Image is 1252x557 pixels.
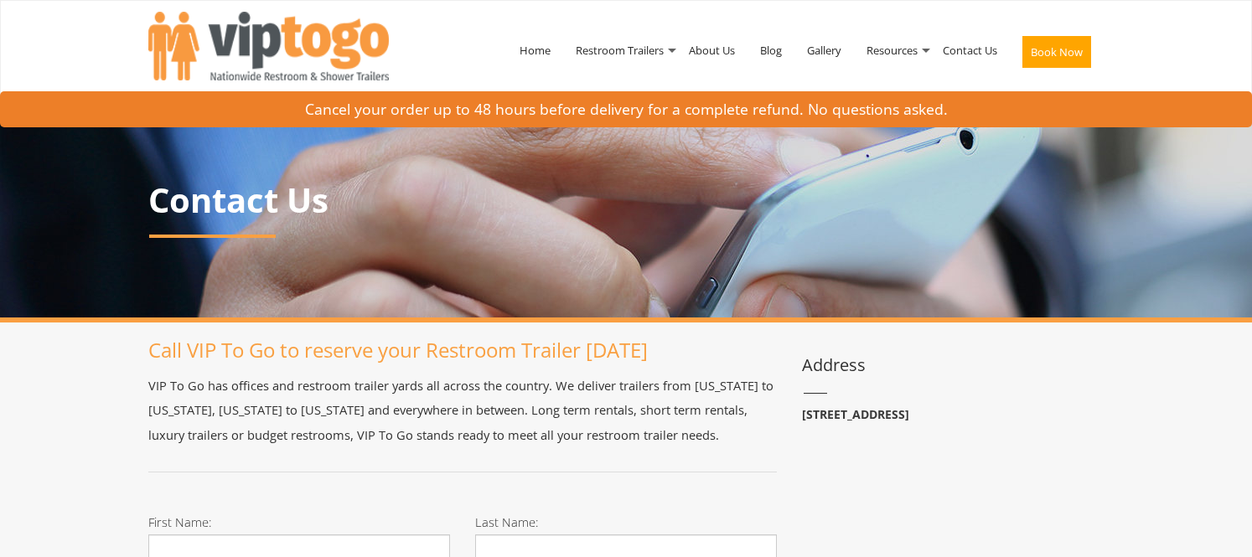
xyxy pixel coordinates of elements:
[148,12,389,80] img: VIPTOGO
[748,7,794,94] a: Blog
[676,7,748,94] a: About Us
[148,182,1104,219] p: Contact Us
[802,406,909,422] b: [STREET_ADDRESS]
[930,7,1010,94] a: Contact Us
[1010,7,1104,104] a: Book Now
[1022,36,1091,68] button: Book Now
[148,339,777,361] h1: Call VIP To Go to reserve your Restroom Trailer [DATE]
[854,7,930,94] a: Resources
[794,7,854,94] a: Gallery
[802,356,1104,374] h3: Address
[148,374,777,447] p: VIP To Go has offices and restroom trailer yards all across the country. We deliver trailers from...
[563,7,676,94] a: Restroom Trailers
[507,7,563,94] a: Home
